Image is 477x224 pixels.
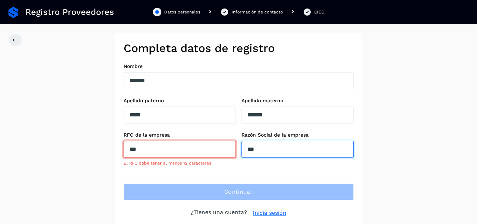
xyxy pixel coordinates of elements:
[253,209,286,217] a: Inicia sesión
[224,188,253,196] span: Continuar
[242,98,354,104] label: Apellido materno
[25,7,114,17] span: Registro Proveedores
[124,132,236,138] label: RFC de la empresa
[232,9,283,15] div: Información de contacto
[124,183,354,200] button: Continuar
[124,98,236,104] label: Apellido paterno
[314,9,324,15] div: CIEC
[242,132,354,138] label: Razón Social de la empresa
[191,209,247,217] p: ¿Tienes una cuenta?
[124,63,354,69] label: Nombre
[124,161,211,166] span: El RFC debe tener al menos 12 caracteres
[164,9,200,15] div: Datos personales
[124,41,354,55] h2: Completa datos de registro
